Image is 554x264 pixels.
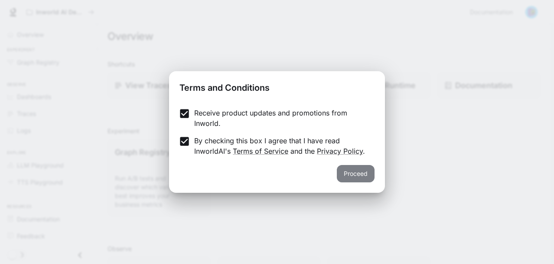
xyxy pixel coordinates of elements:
[317,147,363,155] a: Privacy Policy
[194,135,368,156] p: By checking this box I agree that I have read InworldAI's and the .
[233,147,288,155] a: Terms of Service
[337,165,375,182] button: Proceed
[169,71,385,101] h2: Terms and Conditions
[194,108,368,129] p: Receive product updates and promotions from Inworld.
